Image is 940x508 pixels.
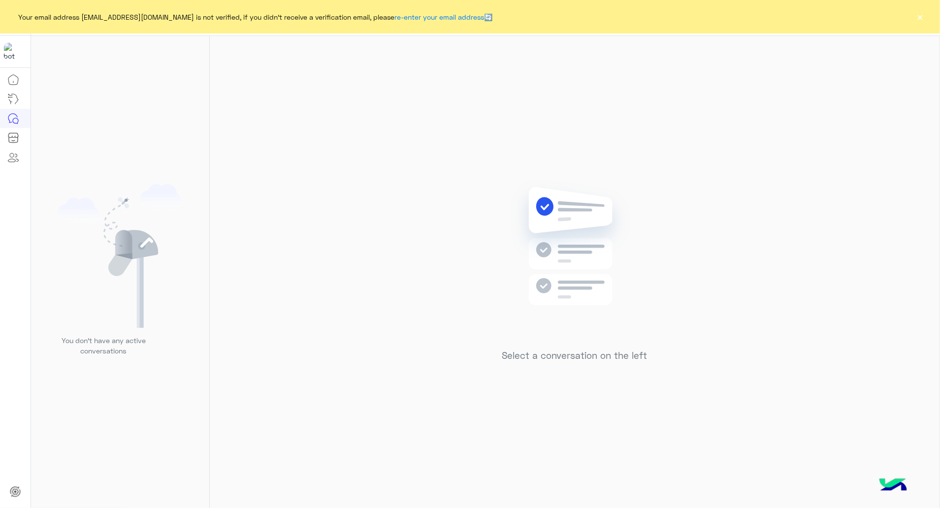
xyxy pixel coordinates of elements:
p: You don’t have any active conversations [54,335,153,356]
img: empty users [58,184,182,328]
span: Your email address [EMAIL_ADDRESS][DOMAIN_NAME] is not verified, if you didn't receive a verifica... [19,12,493,22]
img: no messages [504,179,646,343]
img: hulul-logo.png [876,469,910,503]
a: re-enter your email address [395,13,485,21]
h5: Select a conversation on the left [502,350,648,361]
img: 1403182699927242 [4,43,22,61]
button: × [915,12,925,22]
